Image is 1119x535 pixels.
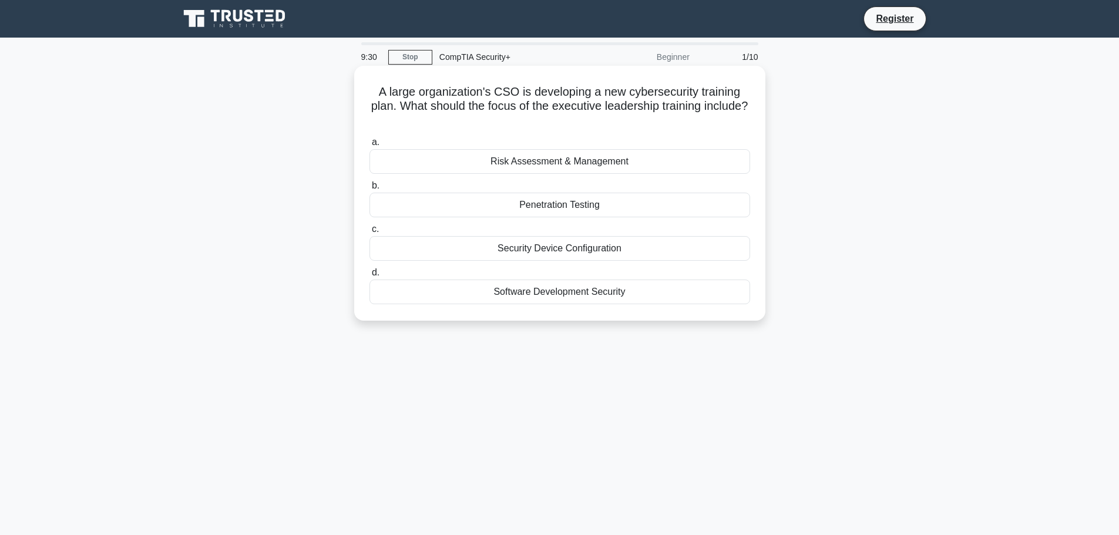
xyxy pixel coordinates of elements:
[372,137,379,147] span: a.
[372,224,379,234] span: c.
[372,267,379,277] span: d.
[368,85,751,128] h5: A large organization's CSO is developing a new cybersecurity training plan. What should the focus...
[369,236,750,261] div: Security Device Configuration
[594,45,697,69] div: Beginner
[369,280,750,304] div: Software Development Security
[369,193,750,217] div: Penetration Testing
[697,45,765,69] div: 1/10
[388,50,432,65] a: Stop
[369,149,750,174] div: Risk Assessment & Management
[869,11,920,26] a: Register
[354,45,388,69] div: 9:30
[432,45,594,69] div: CompTIA Security+
[372,180,379,190] span: b.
